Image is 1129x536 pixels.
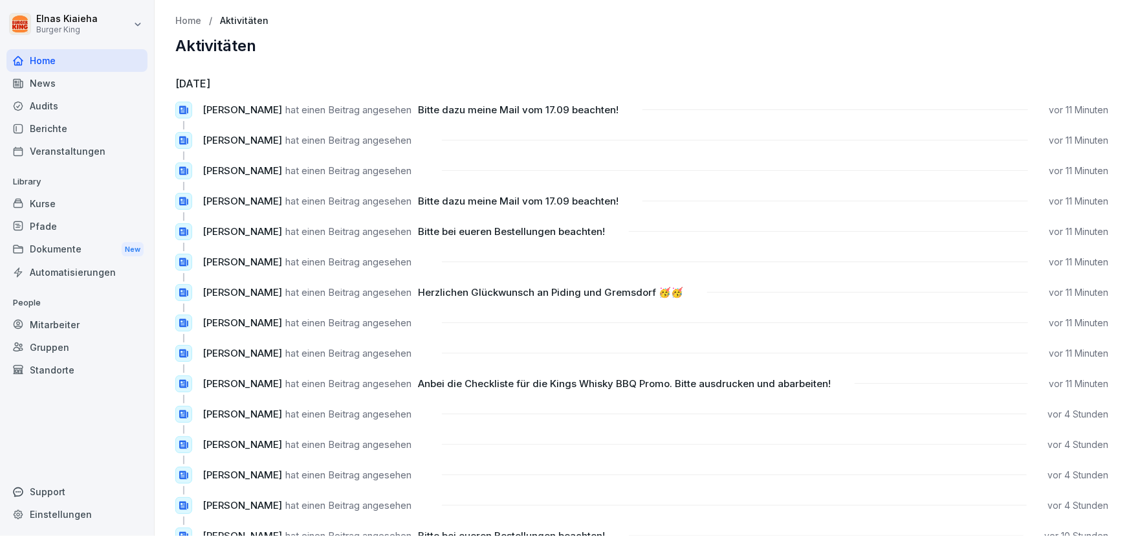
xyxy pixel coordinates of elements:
span: hat einen Beitrag angesehen [285,499,411,511]
a: News [6,72,148,95]
a: Gruppen [6,336,148,359]
span: [PERSON_NAME] [203,438,282,451]
h2: Aktivitäten [175,37,1108,55]
span: hat einen Beitrag angesehen [285,438,411,451]
a: Veranstaltungen [6,140,148,162]
p: / [209,16,212,27]
p: vor 11 Minuten [1049,195,1108,208]
span: hat einen Beitrag angesehen [285,286,411,298]
span: hat einen Beitrag angesehen [285,408,411,420]
span: [PERSON_NAME] [203,225,282,238]
a: Mitarbeiter [6,313,148,336]
span: [PERSON_NAME] [203,469,282,481]
p: vor 4 Stunden [1047,408,1108,421]
span: hat einen Beitrag angesehen [285,104,411,116]
a: Audits [6,95,148,117]
a: Aktivitäten [220,16,269,27]
p: vor 4 Stunden [1047,469,1108,482]
a: Home [175,16,201,27]
span: [PERSON_NAME] [203,164,282,177]
span: hat einen Beitrag angesehen [285,225,411,238]
p: Elnas Kiaieha [36,14,98,25]
span: [PERSON_NAME] [203,286,282,298]
span: Herzlichen Glückwunsch an Piding und Gremsdorf 🥳🥳 [418,286,683,298]
span: Bitte dazu meine Mail vom 17.09 beachten! [418,195,619,207]
p: vor 11 Minuten [1049,104,1108,117]
span: hat einen Beitrag angesehen [285,347,411,359]
p: vor 11 Minuten [1049,256,1108,269]
span: hat einen Beitrag angesehen [285,377,411,390]
a: DokumenteNew [6,238,148,262]
span: [PERSON_NAME] [203,104,282,116]
span: hat einen Beitrag angesehen [285,134,411,146]
p: vor 11 Minuten [1049,225,1108,238]
a: Pfade [6,215,148,238]
p: Burger King [36,25,98,34]
a: Standorte [6,359,148,381]
div: Support [6,480,148,503]
span: [PERSON_NAME] [203,377,282,390]
span: Anbei die Checkliste für die Kings Whisky BBQ Promo. Bitte ausdrucken und abarbeiten! [418,377,831,390]
span: [PERSON_NAME] [203,134,282,146]
span: hat einen Beitrag angesehen [285,164,411,177]
span: hat einen Beitrag angesehen [285,469,411,481]
p: vor 11 Minuten [1049,347,1108,360]
a: Einstellungen [6,503,148,526]
p: vor 11 Minuten [1049,377,1108,390]
a: Automatisierungen [6,261,148,284]
p: vor 11 Minuten [1049,164,1108,177]
a: Home [6,49,148,72]
span: [PERSON_NAME] [203,408,282,420]
a: Berichte [6,117,148,140]
span: Bitte dazu meine Mail vom 17.09 beachten! [418,104,619,116]
span: [PERSON_NAME] [203,317,282,329]
p: vor 4 Stunden [1047,499,1108,512]
span: hat einen Beitrag angesehen [285,317,411,329]
h6: [DATE] [175,76,1108,91]
span: Bitte bei eueren Bestellungen beachten! [418,225,605,238]
a: Kurse [6,192,148,215]
span: hat einen Beitrag angesehen [285,195,411,207]
p: vor 4 Stunden [1047,438,1108,451]
div: New [122,242,144,257]
span: [PERSON_NAME] [203,256,282,268]
p: vor 11 Minuten [1049,286,1108,299]
p: vor 11 Minuten [1049,317,1108,329]
p: vor 11 Minuten [1049,134,1108,147]
p: People [6,293,148,313]
span: hat einen Beitrag angesehen [285,256,411,268]
span: [PERSON_NAME] [203,347,282,359]
span: [PERSON_NAME] [203,195,282,207]
div: Dokumente [6,238,148,262]
span: [PERSON_NAME] [203,499,282,511]
p: Library [6,172,148,192]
